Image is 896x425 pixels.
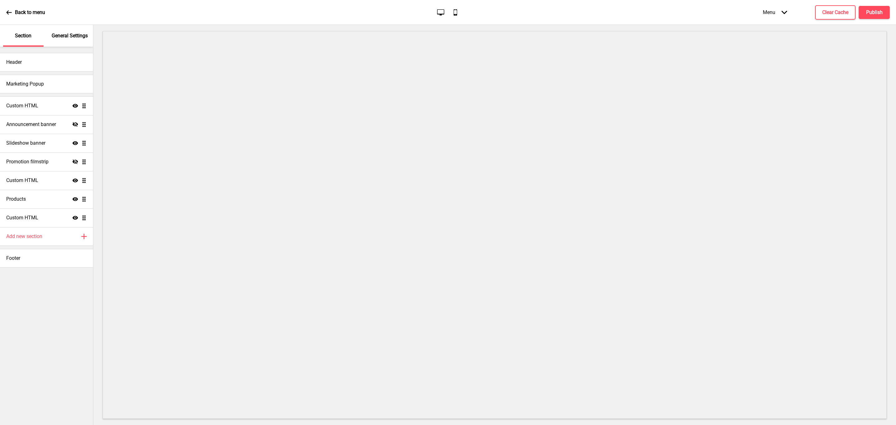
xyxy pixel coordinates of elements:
[15,32,31,39] p: Section
[6,177,38,184] h4: Custom HTML
[6,255,20,262] h4: Footer
[6,121,56,128] h4: Announcement banner
[6,214,38,221] h4: Custom HTML
[757,3,793,21] div: Menu
[6,233,42,240] h4: Add new section
[6,140,45,147] h4: Slideshow banner
[6,81,44,87] h4: Marketing Popup
[815,5,856,20] button: Clear Cache
[859,6,890,19] button: Publish
[866,9,883,16] h4: Publish
[6,4,45,21] a: Back to menu
[6,196,26,203] h4: Products
[15,9,45,16] p: Back to menu
[6,59,22,66] h4: Header
[6,102,38,109] h4: Custom HTML
[6,158,49,165] h4: Promotion filmstrip
[822,9,848,16] h4: Clear Cache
